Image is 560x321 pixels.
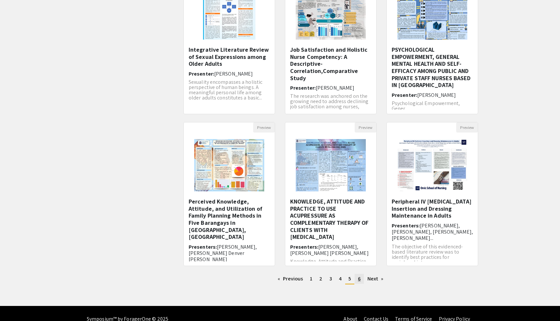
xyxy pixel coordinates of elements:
div: Open Presentation <p>KNOWLEDGE, ATTITUDE AND PRACTICE TO USE ACUPRESSURE AS COMPLEMENTARY THERAPY... [285,122,377,266]
img: <p>Perceived Knowledge, Attitude, and Utilization of Family Planning Methods in Five Barangays in... [188,133,271,198]
div: Open Presentation <p>Perceived Knowledge, Attitude, and Utilization of Family Planning Methods in... [183,122,275,266]
h5: Integrative Literature Review of Sexual Expressions among Older Adults [189,46,270,67]
span: 3 [329,275,332,282]
span: 5 [348,275,351,282]
a: Next page [364,274,387,284]
span: [PERSON_NAME] [417,92,456,98]
h6: Presenters: [392,223,473,241]
img: <p>Peripheral IV Catheter Insertion and Dressing Maintenance in Adults</p> [391,133,474,198]
h6: Presenters: [290,244,371,256]
h5: Job Satisfaction and Holistic Nurse Competency: A Descriptive-Correlation,Comparative Study [290,46,371,81]
h5: Peripheral IV [MEDICAL_DATA] Insertion and Dressing Maintenance in Adults [392,198,473,219]
p: Psychological Empowerment, Gener... [392,101,473,111]
p: Sexuality encompasses a holistic perspective of human beings. A meaningful personal life among ol... [189,80,270,100]
button: Preview [456,122,478,133]
span: 4 [339,275,342,282]
span: [PERSON_NAME] [316,84,354,91]
button: Preview [253,122,275,133]
button: Preview [355,122,376,133]
h6: Presenter: [290,85,371,91]
p: The objective of this evidenced-based literature review was to identify best practices for periph... [392,244,473,270]
iframe: Chat [5,292,28,316]
h6: Presenters: [189,244,270,263]
h5: PSYCHOLOGICAL EMPOWERMENT, GENERAL MENTAL HEALTH AND SELF-EFFICACY AMONG PUBLIC AND PRIVATE STAFF... [392,46,473,89]
span: [PERSON_NAME], [PERSON_NAME] [PERSON_NAME] [290,243,369,257]
span: [PERSON_NAME], [PERSON_NAME], [PERSON_NAME], [PERSON_NAME]... [392,222,473,241]
span: 2 [319,275,322,282]
span: [PERSON_NAME], [PERSON_NAME] Denver [PERSON_NAME] [189,243,257,263]
p: The research was anchored on the growing need to address declining job satisfaction among nurses,... [290,94,371,115]
a: Previous page [274,274,306,284]
h5: KNOWLEDGE, ATTITUDE AND PRACTICE TO USE ACUPRESSURE AS COMPLEMENTARY THERAPY OF CLIENTS WITH [MED... [290,198,371,241]
p: Knowledge, Attitude and Practice to use Acupressure as complementary therapy of clients with [MED... [290,259,371,280]
span: [PERSON_NAME] [214,70,253,77]
ul: Pagination [183,274,478,284]
h6: Presenter: [189,71,270,77]
span: 1 [310,275,312,282]
div: Open Presentation <p>Peripheral IV Catheter Insertion and Dressing Maintenance in Adults</p> [386,122,478,266]
h6: Presenter: [392,92,473,98]
span: 6 [358,275,361,282]
img: <p>KNOWLEDGE, ATTITUDE AND PRACTICE TO USE ACUPRESSURE AS COMPLEMENTARY THERAPY OF CLIENTS WITH C... [289,133,372,198]
h5: Perceived Knowledge, Attitude, and Utilization of Family Planning Methods in Five Barangays in [G... [189,198,270,241]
